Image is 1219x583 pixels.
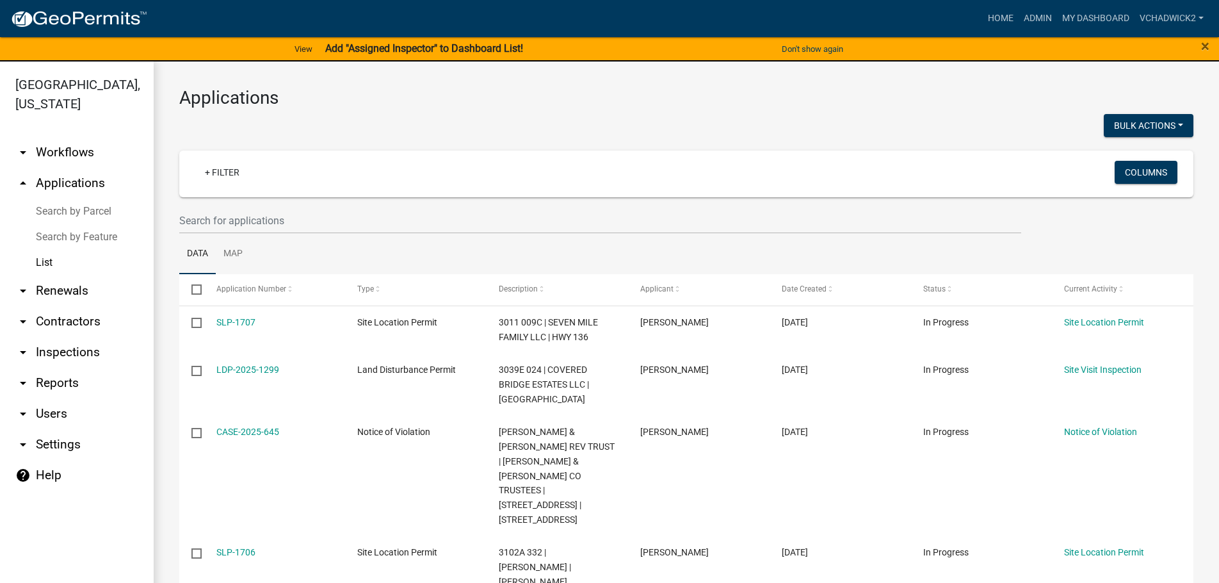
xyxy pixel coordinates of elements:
[983,6,1019,31] a: Home
[15,468,31,483] i: help
[216,284,286,293] span: Application Number
[499,365,589,404] span: 3039E 024 | COVERED BRIDGE ESTATES LLC | UPPER CREEK TRAIL
[15,283,31,299] i: arrow_drop_down
[216,317,255,327] a: SLP-1707
[499,427,615,525] span: PRITCHETT BARRY & REBECCA REV TRUST | PRITCHETT BARRY M & REBECCA CO TRUSTEES | 3381 TAILS CREEK ...
[640,317,709,327] span: CODY DUBOIS
[357,547,437,557] span: Site Location Permit
[782,284,827,293] span: Date Created
[1104,114,1193,137] button: Bulk Actions
[640,284,674,293] span: Applicant
[15,437,31,452] i: arrow_drop_down
[499,284,538,293] span: Description
[216,427,279,437] a: CASE-2025-645
[499,317,598,342] span: 3011 009C | SEVEN MILE FAMILY LLC | HWY 136
[1057,6,1134,31] a: My Dashboard
[782,365,808,375] span: 08/14/2025
[15,406,31,422] i: arrow_drop_down
[179,274,204,305] datatable-header-cell: Select
[628,274,770,305] datatable-header-cell: Applicant
[923,284,946,293] span: Status
[923,547,969,557] span: In Progress
[910,274,1052,305] datatable-header-cell: Status
[1201,38,1209,54] button: Close
[782,427,808,437] span: 08/14/2025
[487,274,628,305] datatable-header-cell: Description
[179,234,216,275] a: Data
[357,317,437,327] span: Site Location Permit
[325,42,523,54] strong: Add "Assigned Inspector" to Dashboard List!
[640,547,709,557] span: Nick Bryant
[357,284,374,293] span: Type
[1134,6,1209,31] a: VChadwick2
[15,176,31,191] i: arrow_drop_up
[15,375,31,391] i: arrow_drop_down
[782,317,808,327] span: 08/14/2025
[1064,547,1144,557] a: Site Location Permit
[179,208,1021,234] input: Search for applications
[289,38,318,60] a: View
[216,365,279,375] a: LDP-2025-1299
[15,314,31,329] i: arrow_drop_down
[782,547,808,557] span: 08/13/2025
[770,274,911,305] datatable-header-cell: Date Created
[1064,365,1142,375] a: Site Visit Inspection
[923,427,969,437] span: In Progress
[357,427,430,437] span: Notice of Violation
[1064,317,1144,327] a: Site Location Permit
[1019,6,1057,31] a: Admin
[1201,37,1209,55] span: ×
[1052,274,1193,305] datatable-header-cell: Current Activity
[1064,427,1137,437] a: Notice of Violation
[640,427,709,437] span: Art Wlochowski
[15,145,31,160] i: arrow_drop_down
[204,274,345,305] datatable-header-cell: Application Number
[1064,284,1117,293] span: Current Activity
[923,317,969,327] span: In Progress
[216,234,250,275] a: Map
[179,87,1193,109] h3: Applications
[357,365,456,375] span: Land Disturbance Permit
[777,38,848,60] button: Don't show again
[1115,161,1177,184] button: Columns
[15,345,31,360] i: arrow_drop_down
[923,365,969,375] span: In Progress
[216,547,255,557] a: SLP-1706
[195,161,250,184] a: + Filter
[640,365,709,375] span: KEVIN MOODY
[345,274,487,305] datatable-header-cell: Type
